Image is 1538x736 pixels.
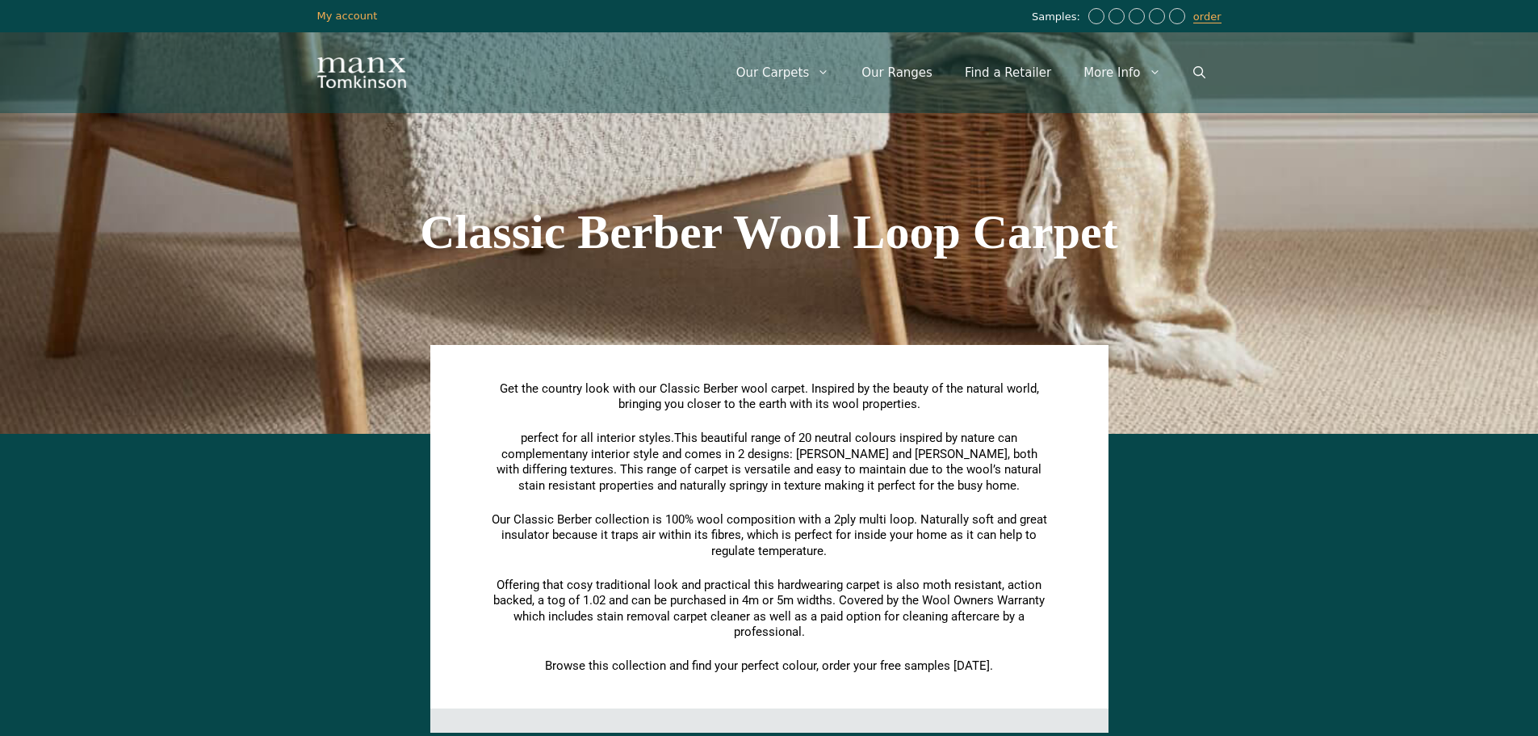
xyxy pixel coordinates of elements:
[317,57,406,88] img: Manx Tomkinson
[497,447,1041,493] span: any interior style and comes in 2 designs: [PERSON_NAME] and [PERSON_NAME], both with differing t...
[845,48,949,97] a: Our Ranges
[491,578,1048,641] p: Offering that cosy traditional look and practical this hardwearing carpet is also moth resistant,...
[501,431,1018,461] span: This beautiful range of 20 neutral colours inspired by nature can complement
[521,431,674,445] span: perfect for all interior styles.
[1032,11,1084,24] span: Samples:
[720,48,846,97] a: Our Carpets
[491,512,1048,560] p: Our Classic Berber collection is 100% wool composition with a 2ply multi loop. Naturally soft and...
[491,658,1048,675] p: Browse this collection and find your perfect colour, order your free samples [DATE].
[317,10,378,22] a: My account
[1177,48,1222,97] a: Open Search Bar
[720,48,1222,97] nav: Primary
[1067,48,1176,97] a: More Info
[949,48,1067,97] a: Find a Retailer
[317,208,1222,256] h1: Classic Berber Wool Loop Carpet
[491,381,1048,413] p: Get the country look with our Classic Berber wool carpet. Inspired by the beauty of the natural w...
[1193,11,1222,23] a: order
